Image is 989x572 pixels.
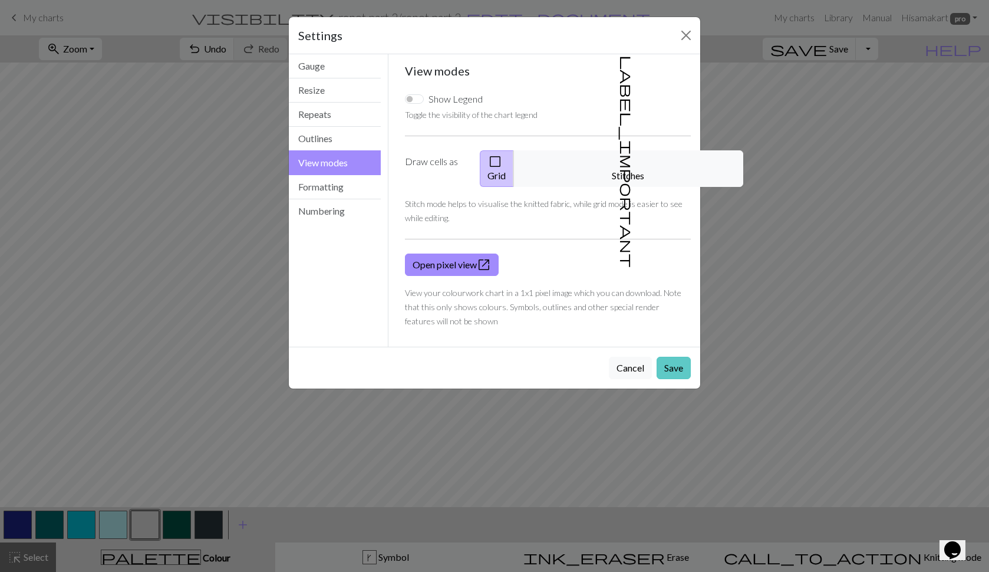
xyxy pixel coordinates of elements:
[619,55,635,268] span: label_important
[513,150,743,187] button: Stitches
[428,92,483,106] label: Show Legend
[289,199,381,223] button: Numbering
[398,150,473,187] label: Draw cells as
[405,110,538,120] small: Toggle the visibility of the chart legend
[657,357,691,379] button: Save
[939,525,977,560] iframe: chat widget
[289,103,381,127] button: Repeats
[677,26,695,45] button: Close
[405,254,499,276] a: Open pixel view
[289,127,381,151] button: Outlines
[289,54,381,78] button: Gauge
[405,288,681,326] small: View your colourwork chart in a 1x1 pixel image which you can download. Note that this only shows...
[298,27,342,44] h5: Settings
[289,175,381,199] button: Formatting
[405,64,691,78] h5: View modes
[477,257,491,273] span: open_in_new
[480,150,514,187] button: Grid
[289,150,381,175] button: View modes
[609,357,652,379] button: Cancel
[488,153,502,170] span: check_box_outline_blank
[405,199,683,223] small: Stitch mode helps to visualise the knitted fabric, while grid mode is easier to see while editing.
[289,78,381,103] button: Resize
